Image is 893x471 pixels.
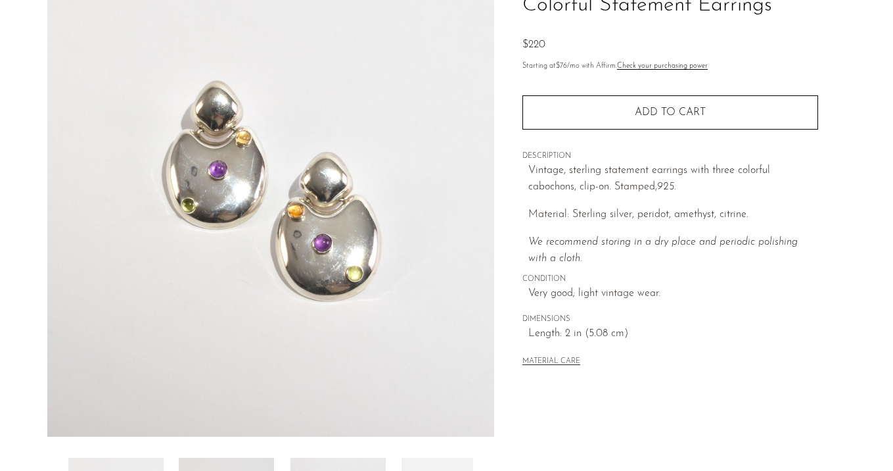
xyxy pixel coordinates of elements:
[528,285,818,303] span: Very good; light vintage wear.
[635,107,706,118] span: Add to cart
[528,237,798,264] i: We recommend storing in a dry place and periodic polishing with a cloth.
[522,314,818,326] span: DIMENSIONS
[522,95,818,130] button: Add to cart
[522,274,818,285] span: CONDITION
[522,151,818,162] span: DESCRIPTION
[657,182,676,192] em: 925.
[528,326,818,343] span: Length: 2 in (5.08 cm)
[528,207,818,224] p: Material: Sterling silver, peridot, amethyst, citrine.
[522,39,545,50] span: $220
[522,61,818,72] p: Starting at /mo with Affirm.
[528,162,818,196] p: Vintage, sterling statement earrings with three colorful cabochons, clip-on. Stamped,
[522,357,580,367] button: MATERIAL CARE
[617,62,708,70] a: Check your purchasing power - Learn more about Affirm Financing (opens in modal)
[556,62,567,70] span: $76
